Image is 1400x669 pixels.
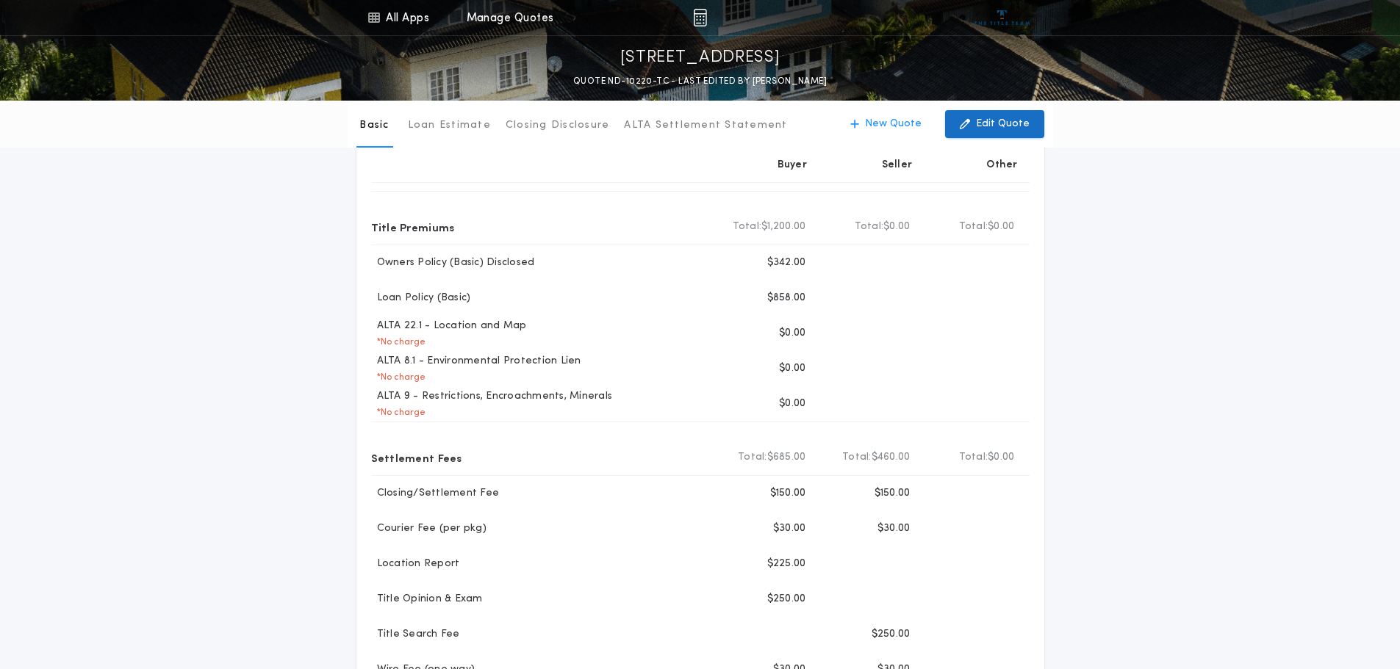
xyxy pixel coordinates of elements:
p: QUOTE ND-10220-TC - LAST EDITED BY [PERSON_NAME] [573,74,827,89]
p: $225.00 [767,557,806,571]
p: $150.00 [875,486,911,501]
p: $0.00 [779,361,805,376]
p: $30.00 [877,521,911,536]
p: Location Report [371,557,460,571]
p: Loan Estimate [408,118,491,133]
p: Seller [882,158,913,173]
p: $0.00 [779,326,805,341]
p: New Quote [865,117,922,131]
p: Title Opinion & Exam [371,592,483,607]
p: Courier Fee (per pkg) [371,521,487,536]
b: Total: [959,450,988,465]
p: $0.00 [779,397,805,411]
button: New Quote [836,110,936,138]
p: Basic [359,118,389,133]
p: * No charge [371,407,426,419]
b: Total: [738,450,767,465]
p: $30.00 [773,521,806,536]
p: Settlement Fees [371,446,462,469]
p: $250.00 [767,592,806,607]
p: $342.00 [767,256,806,270]
p: Title Premiums [371,215,455,239]
span: $460.00 [872,450,911,465]
p: $858.00 [767,291,806,305]
p: $150.00 [770,486,806,501]
span: $685.00 [767,450,806,465]
p: * No charge [371,372,426,383]
p: Edit Quote [976,117,1030,131]
img: img [693,9,707,26]
b: Total: [959,220,988,234]
b: Total: [733,220,762,234]
p: Closing/Settlement Fee [371,486,500,501]
p: ALTA 9 - Restrictions, Encroachments, Minerals [371,389,613,404]
button: Edit Quote [945,110,1044,138]
p: * No charge [371,336,426,348]
b: Total: [842,450,872,465]
p: Title Search Fee [371,627,460,642]
img: vs-icon [974,10,1030,25]
p: Other [986,158,1017,173]
span: $0.00 [988,220,1014,234]
p: Owners Policy (Basic) Disclosed [371,256,535,270]
p: [STREET_ADDRESS] [620,46,780,70]
p: ALTA 8.1 - Environmental Protection Lien [371,354,581,369]
p: ALTA Settlement Statement [624,118,787,133]
span: $1,200.00 [761,220,805,234]
p: $250.00 [872,627,911,642]
p: Loan Policy (Basic) [371,291,471,305]
p: Buyer [778,158,807,173]
span: $0.00 [883,220,910,234]
span: $0.00 [988,450,1014,465]
p: ALTA 22.1 - Location and Map [371,319,527,333]
b: Total: [855,220,884,234]
p: Closing Disclosure [506,118,610,133]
